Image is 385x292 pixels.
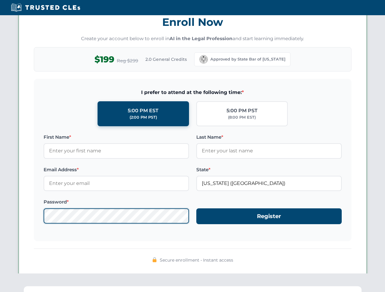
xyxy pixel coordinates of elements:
span: $199 [94,53,114,66]
div: 5:00 PM EST [128,107,159,115]
div: (2:00 PM PST) [130,114,157,120]
label: Password [44,198,189,206]
span: I prefer to attend at the following time: [44,89,342,96]
div: 5:00 PM PST [226,107,258,115]
button: Register [196,208,342,224]
img: California Bar [199,55,208,64]
span: 2.0 General Credits [145,56,187,63]
div: (8:00 PM EST) [228,114,256,120]
input: California (CA) [196,176,342,191]
label: Last Name [196,134,342,141]
span: Secure enrollment • Instant access [160,257,233,263]
label: State [196,166,342,173]
label: First Name [44,134,189,141]
span: Reg $299 [117,57,138,64]
label: Email Address [44,166,189,173]
h3: Enroll Now [34,12,351,32]
input: Enter your last name [196,143,342,158]
span: Approved by State Bar of [US_STATE] [210,56,285,62]
input: Enter your first name [44,143,189,158]
img: 🔒 [152,257,157,262]
strong: AI in the Legal Profession [169,36,233,41]
p: Create your account below to enroll in and start learning immediately. [34,35,351,42]
input: Enter your email [44,176,189,191]
img: Trusted CLEs [9,3,82,12]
